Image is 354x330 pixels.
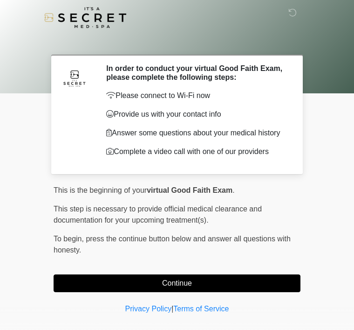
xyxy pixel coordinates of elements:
span: . [232,186,234,194]
h2: In order to conduct your virtual Good Faith Exam, please complete the following steps: [106,64,286,82]
p: Provide us with your contact info [106,109,286,120]
a: Privacy Policy [125,305,172,313]
img: Agent Avatar [61,64,88,92]
a: Terms of Service [173,305,229,313]
span: This is the beginning of your [54,186,147,194]
p: Complete a video call with one of our providers [106,146,286,157]
p: Please connect to Wi-Fi now [106,90,286,101]
strong: virtual Good Faith Exam [147,186,232,194]
p: Answer some questions about your medical history [106,127,286,139]
span: This step is necessary to provide official medical clearance and documentation for your upcoming ... [54,205,262,224]
img: It's A Secret Med Spa Logo [44,7,126,28]
a: | [171,305,173,313]
span: press the continue button below and answer all questions with honesty. [54,235,291,254]
h1: ‎ ‎ [47,34,307,51]
button: Continue [54,274,300,292]
span: To begin, [54,235,86,243]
